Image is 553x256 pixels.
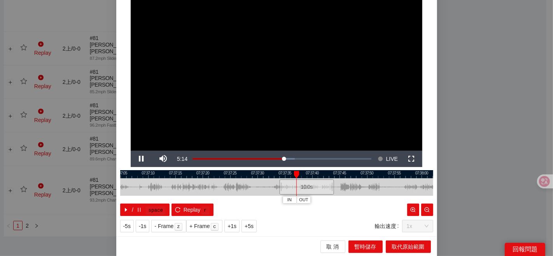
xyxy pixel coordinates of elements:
button: -5s [120,220,134,232]
span: +1s [227,222,236,230]
button: Seek to live, currently behind live [375,151,401,167]
div: Progress Bar [192,158,371,160]
span: -1s [139,222,146,230]
span: LIVE [386,151,398,167]
kbd: z [175,223,182,231]
button: 取代原始範圍 [386,240,431,253]
kbd: c [211,223,219,231]
span: reload [175,207,180,213]
span: zoom-in [410,207,416,213]
button: zoom-in [407,204,419,216]
span: -5s [123,222,131,230]
span: - Frame [154,222,173,230]
span: IN [287,197,292,204]
span: 取代原始範圍 [392,242,425,251]
div: 10.0 s [279,179,334,195]
button: + Framec [186,220,222,232]
button: OUT [296,196,310,204]
span: + Frame [189,222,210,230]
button: Fullscreen [401,151,422,167]
span: / [132,205,133,214]
button: zoom-out [421,204,433,216]
button: 取 消 [320,240,345,253]
span: pause [136,207,142,213]
span: Replay [184,205,201,214]
button: IN [282,196,296,204]
button: Mute [152,151,174,167]
button: +1s [224,220,240,232]
span: 1x [407,220,429,232]
label: 輸出速度 [375,220,402,232]
button: caret-right/pausespace [120,204,170,216]
kbd: space [146,207,165,214]
span: +5s [245,222,254,230]
span: 5:14 [177,156,187,162]
button: -1s [136,220,149,232]
span: zoom-out [424,207,430,213]
button: 暫時儲存 [348,240,383,253]
span: 取 消 [327,242,339,251]
button: Pause [131,151,152,167]
span: 暫時儲存 [355,242,376,251]
button: +5s [241,220,257,232]
div: 回報問題 [505,243,545,256]
button: reloadReplayr [171,204,213,216]
span: caret-right [123,207,129,213]
button: - Framez [151,220,186,232]
span: OUT [299,197,308,204]
kbd: r [201,207,209,214]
